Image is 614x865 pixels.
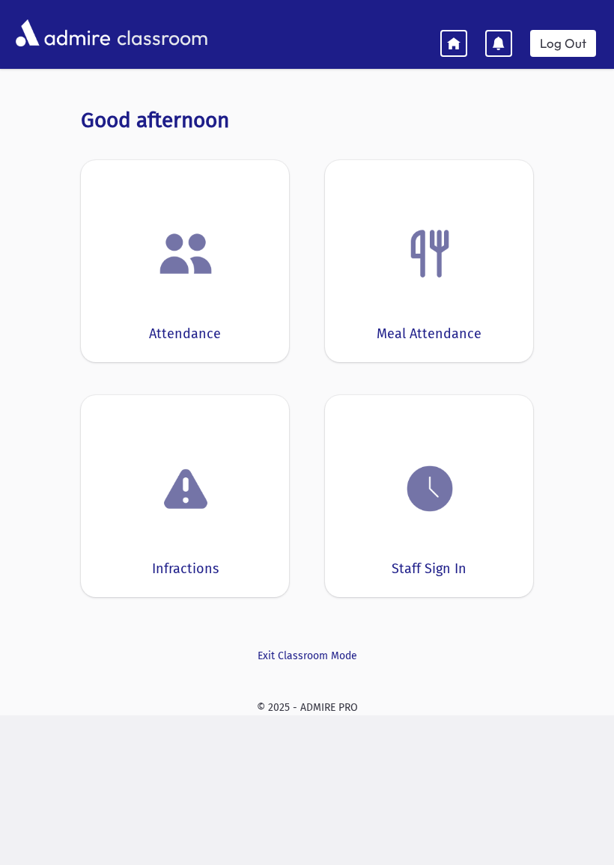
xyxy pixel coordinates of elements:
div: Infractions [152,559,219,579]
a: Exit Classroom Mode [81,648,533,664]
img: clock.png [401,460,458,517]
div: Meal Attendance [377,324,481,344]
img: users.png [157,225,214,282]
img: AdmirePro [12,16,114,50]
a: Log Out [530,30,596,57]
img: Fork.png [401,225,458,282]
h3: Good afternoon [81,108,533,133]
img: exclamation.png [157,463,214,520]
div: Staff Sign In [392,559,466,579]
span: classroom [114,13,208,53]
div: © 2025 - ADMIRE PRO [12,700,602,715]
div: Attendance [149,324,221,344]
